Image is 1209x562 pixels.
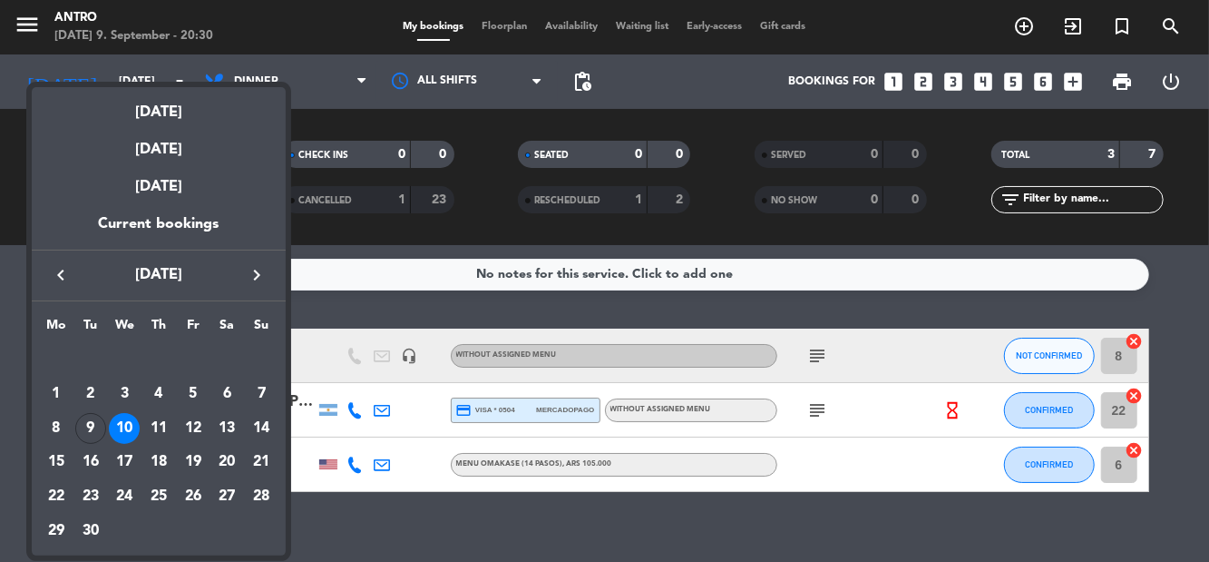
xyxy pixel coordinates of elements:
th: Wednesday [107,315,141,343]
div: 17 [109,447,140,478]
div: 8 [41,413,72,444]
div: Current bookings [32,212,286,250]
td: September 30, 2025 [73,514,108,548]
div: 26 [178,481,209,512]
td: September 18, 2025 [141,445,176,479]
td: September 14, 2025 [244,411,278,446]
div: 24 [109,481,140,512]
td: September 9, 2025 [73,411,108,446]
div: 1 [41,379,72,409]
td: September 13, 2025 [210,411,245,446]
td: September 8, 2025 [39,411,73,446]
th: Thursday [141,315,176,343]
div: 30 [75,516,106,547]
td: September 4, 2025 [141,377,176,411]
div: 12 [178,413,209,444]
td: September 29, 2025 [39,514,73,548]
td: September 6, 2025 [210,377,245,411]
div: 7 [246,379,277,409]
td: September 26, 2025 [176,479,210,514]
td: September 11, 2025 [141,411,176,446]
td: September 16, 2025 [73,445,108,479]
td: September 5, 2025 [176,377,210,411]
td: SEP [39,342,278,377]
th: Sunday [244,315,278,343]
span: [DATE] [77,263,240,287]
div: 27 [211,481,242,512]
th: Friday [176,315,210,343]
div: [DATE] [32,162,286,212]
td: September 3, 2025 [107,377,141,411]
td: September 1, 2025 [39,377,73,411]
td: September 7, 2025 [244,377,278,411]
td: September 24, 2025 [107,479,141,514]
th: Monday [39,315,73,343]
div: 22 [41,481,72,512]
div: 4 [143,379,174,409]
td: September 21, 2025 [244,445,278,479]
td: September 17, 2025 [107,445,141,479]
div: [DATE] [32,87,286,124]
button: keyboard_arrow_right [240,263,273,287]
th: Tuesday [73,315,108,343]
div: 29 [41,516,72,547]
div: 19 [178,447,209,478]
div: 15 [41,447,72,478]
div: 6 [211,379,242,409]
td: September 20, 2025 [210,445,245,479]
div: 9 [75,413,106,444]
div: 21 [246,447,277,478]
i: keyboard_arrow_left [50,264,72,286]
div: 3 [109,379,140,409]
div: 25 [143,481,174,512]
div: [DATE] [32,124,286,162]
div: 14 [246,413,277,444]
div: 28 [246,481,277,512]
td: September 2, 2025 [73,377,108,411]
div: 2 [75,379,106,409]
td: September 28, 2025 [244,479,278,514]
div: 23 [75,481,106,512]
td: September 19, 2025 [176,445,210,479]
button: keyboard_arrow_left [44,263,77,287]
div: 20 [211,447,242,478]
div: 16 [75,447,106,478]
td: September 12, 2025 [176,411,210,446]
i: keyboard_arrow_right [246,264,268,286]
td: September 10, 2025 [107,411,141,446]
td: September 23, 2025 [73,479,108,514]
div: 11 [143,413,174,444]
th: Saturday [210,315,245,343]
div: 10 [109,413,140,444]
div: 5 [178,379,209,409]
div: 13 [211,413,242,444]
div: 18 [143,447,174,478]
td: September 22, 2025 [39,479,73,514]
td: September 27, 2025 [210,479,245,514]
td: September 15, 2025 [39,445,73,479]
td: September 25, 2025 [141,479,176,514]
